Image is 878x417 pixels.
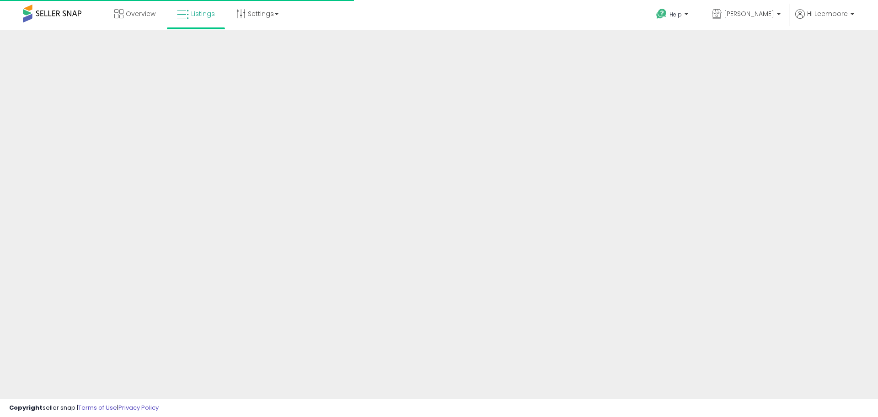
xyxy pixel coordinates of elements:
[649,1,697,30] a: Help
[9,403,43,412] strong: Copyright
[118,403,159,412] a: Privacy Policy
[669,11,682,18] span: Help
[807,9,848,18] span: Hi Leemoore
[724,9,774,18] span: [PERSON_NAME]
[795,9,854,30] a: Hi Leemoore
[78,403,117,412] a: Terms of Use
[656,8,667,20] i: Get Help
[126,9,155,18] span: Overview
[9,404,159,412] div: seller snap | |
[191,9,215,18] span: Listings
